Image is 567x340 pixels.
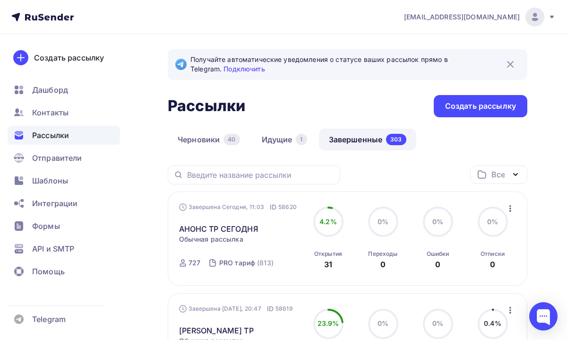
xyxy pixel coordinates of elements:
[404,12,520,22] span: [EMAIL_ADDRESS][DOMAIN_NAME]
[378,218,388,226] span: 0%
[487,218,498,226] span: 0%
[267,304,274,314] span: ID
[8,171,120,190] a: Шаблоны
[32,198,77,209] span: Интеграции
[32,130,69,141] span: Рассылки
[490,259,495,270] div: 0
[319,218,337,226] span: 4.2%
[190,55,520,74] span: Получайте автоматические уведомления о статусе ваших рассылок прямо в Telegram.
[187,170,335,180] input: Введите название рассылки
[296,134,307,145] div: 1
[481,250,505,258] div: Отписки
[491,169,505,180] div: Все
[427,250,449,258] div: Ошибки
[470,166,527,184] button: Все
[432,319,443,327] span: 0%
[32,266,65,277] span: Помощь
[318,319,339,327] span: 23.9%
[275,304,293,314] span: 58619
[219,258,255,268] div: PRO тариф
[189,258,200,268] div: 727
[32,175,68,186] span: Шаблоны
[223,65,265,73] a: Подключить
[8,103,120,122] a: Контакты
[179,235,243,244] span: Обычная рассылка
[8,80,120,99] a: Дашборд
[179,202,297,212] div: Завершена Сегодня, 11:03
[179,223,258,235] a: АНОНС ТР СЕГОДНЯ
[435,259,440,270] div: 0
[32,314,66,325] span: Telegram
[270,202,276,212] span: ID
[445,101,516,112] div: Создать рассылку
[380,259,386,270] div: 0
[252,129,317,150] a: Идущие1
[32,107,69,118] span: Контакты
[32,243,74,254] span: API и SMTP
[386,134,406,145] div: 303
[404,8,556,26] a: [EMAIL_ADDRESS][DOMAIN_NAME]
[257,258,274,268] div: (813)
[32,220,60,232] span: Формы
[484,319,501,327] span: 0.4%
[8,217,120,235] a: Формы
[378,319,388,327] span: 0%
[32,84,68,96] span: Дашборд
[8,148,120,167] a: Отправители
[32,152,82,164] span: Отправители
[168,129,250,150] a: Черновики40
[324,259,332,270] div: 31
[179,304,293,314] div: Завершена [DATE], 20:47
[8,126,120,145] a: Рассылки
[223,134,240,145] div: 40
[175,59,187,70] img: Telegram
[168,96,245,115] h2: Рассылки
[368,250,397,258] div: Переходы
[432,218,443,226] span: 0%
[314,250,342,258] div: Открытия
[218,255,275,270] a: PRO тариф (813)
[278,202,297,212] span: 58620
[179,325,254,336] a: [PERSON_NAME] ТР
[319,129,416,150] a: Завершенные303
[34,52,104,63] div: Создать рассылку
